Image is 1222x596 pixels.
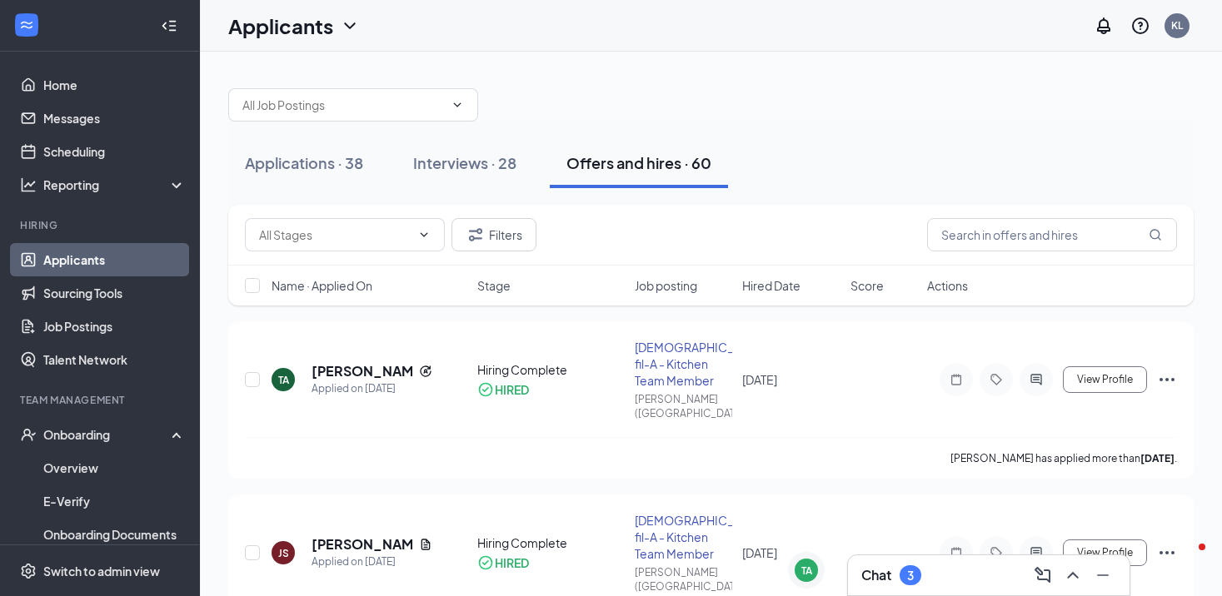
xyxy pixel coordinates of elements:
[1063,565,1083,585] svg: ChevronUp
[1077,547,1133,559] span: View Profile
[43,310,186,343] a: Job Postings
[635,392,733,420] div: [PERSON_NAME] ([GEOGRAPHIC_DATA])
[43,563,160,579] div: Switch to admin view
[495,554,529,571] div: HIRED
[245,152,363,173] div: Applications · 38
[228,12,333,40] h1: Applicants
[946,546,966,559] svg: Note
[1157,543,1177,563] svg: Ellipses
[986,373,1006,386] svg: Tag
[43,343,186,376] a: Talent Network
[635,512,733,562] div: [DEMOGRAPHIC_DATA]-fil-A - Kitchen Team Member
[861,566,891,584] h3: Chat
[950,451,1177,465] p: [PERSON_NAME] has applied more than .
[18,17,35,33] svg: WorkstreamLogo
[635,339,733,389] div: [DEMOGRAPHIC_DATA]-fil-A - Kitchen Team Member
[927,218,1177,251] input: Search in offers and hires
[742,277,801,294] span: Hired Date
[1149,228,1162,241] svg: MagnifyingGlass
[43,102,186,135] a: Messages
[451,218,536,251] button: Filter Filters
[635,277,697,294] span: Job posting
[43,484,186,518] a: E-Verify
[278,373,289,387] div: TA
[43,451,186,484] a: Overview
[1157,370,1177,390] svg: Ellipses
[419,365,432,378] svg: Reapply
[477,534,624,551] div: Hiring Complete
[20,218,182,232] div: Hiring
[43,276,186,310] a: Sourcing Tools
[1026,373,1046,386] svg: ActiveChat
[451,98,464,112] svg: ChevronDown
[312,362,412,380] h5: [PERSON_NAME]
[43,176,187,193] div: Reporting
[986,546,1006,559] svg: Tag
[1060,562,1086,589] button: ChevronUp
[278,546,289,560] div: JS
[1093,565,1113,585] svg: Minimize
[801,564,812,578] div: TA
[340,16,360,36] svg: ChevronDown
[1094,16,1114,36] svg: Notifications
[1030,562,1056,589] button: ComposeMessage
[242,96,444,114] input: All Job Postings
[1063,539,1147,566] button: View Profile
[927,277,968,294] span: Actions
[477,381,494,398] svg: CheckmarkCircle
[1090,562,1116,589] button: Minimize
[946,373,966,386] svg: Note
[43,426,172,443] div: Onboarding
[477,361,624,378] div: Hiring Complete
[312,535,412,554] h5: [PERSON_NAME]
[312,554,432,570] div: Applied on [DATE]
[466,225,486,245] svg: Filter
[1130,16,1150,36] svg: QuestionInfo
[20,563,37,579] svg: Settings
[20,176,37,193] svg: Analysis
[43,135,186,168] a: Scheduling
[1140,452,1175,464] b: [DATE]
[20,426,37,443] svg: UserCheck
[1063,366,1147,393] button: View Profile
[1033,565,1053,585] svg: ComposeMessage
[742,545,777,560] span: [DATE]
[161,17,177,34] svg: Collapse
[20,393,182,407] div: Team Management
[1171,18,1183,32] div: KL
[1165,539,1205,579] iframe: Intercom live chat
[272,277,372,294] span: Name · Applied On
[413,152,516,173] div: Interviews · 28
[477,554,494,571] svg: CheckmarkCircle
[43,518,186,551] a: Onboarding Documents
[43,243,186,276] a: Applicants
[742,372,777,387] span: [DATE]
[850,277,884,294] span: Score
[495,381,529,398] div: HIRED
[1077,374,1133,385] span: View Profile
[259,226,411,244] input: All Stages
[1026,546,1046,559] svg: ActiveChat
[477,277,511,294] span: Stage
[635,565,733,594] div: [PERSON_NAME] ([GEOGRAPHIC_DATA])
[566,152,711,173] div: Offers and hires · 60
[419,538,432,551] svg: Document
[43,68,186,102] a: Home
[907,569,914,583] div: 3
[417,228,431,241] svg: ChevronDown
[312,380,432,397] div: Applied on [DATE]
